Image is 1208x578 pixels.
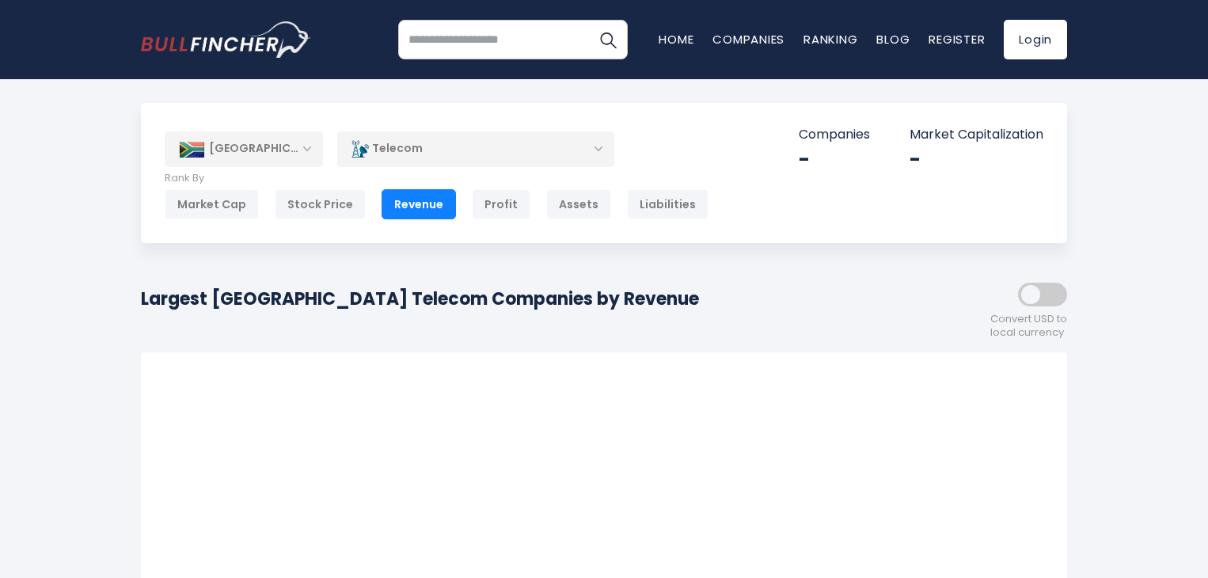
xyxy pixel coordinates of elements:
img: bullfincher logo [141,21,311,58]
div: Market Cap [165,189,259,219]
p: Companies [799,127,870,143]
a: Register [929,31,985,48]
div: Profit [472,189,530,219]
div: - [910,147,1043,172]
button: Search [588,20,628,59]
div: Assets [546,189,611,219]
div: Telecom [337,131,614,167]
a: Go to homepage [141,21,311,58]
span: Convert USD to local currency [990,313,1067,340]
p: Market Capitalization [910,127,1043,143]
h1: Largest [GEOGRAPHIC_DATA] Telecom Companies by Revenue [141,286,699,312]
div: Revenue [382,189,456,219]
a: Login [1004,20,1067,59]
a: Blog [876,31,910,48]
a: Ranking [803,31,857,48]
a: Home [659,31,693,48]
div: Stock Price [275,189,366,219]
p: Rank By [165,172,708,185]
div: - [799,147,870,172]
div: Liabilities [627,189,708,219]
a: Companies [712,31,784,48]
div: [GEOGRAPHIC_DATA] [165,131,323,166]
